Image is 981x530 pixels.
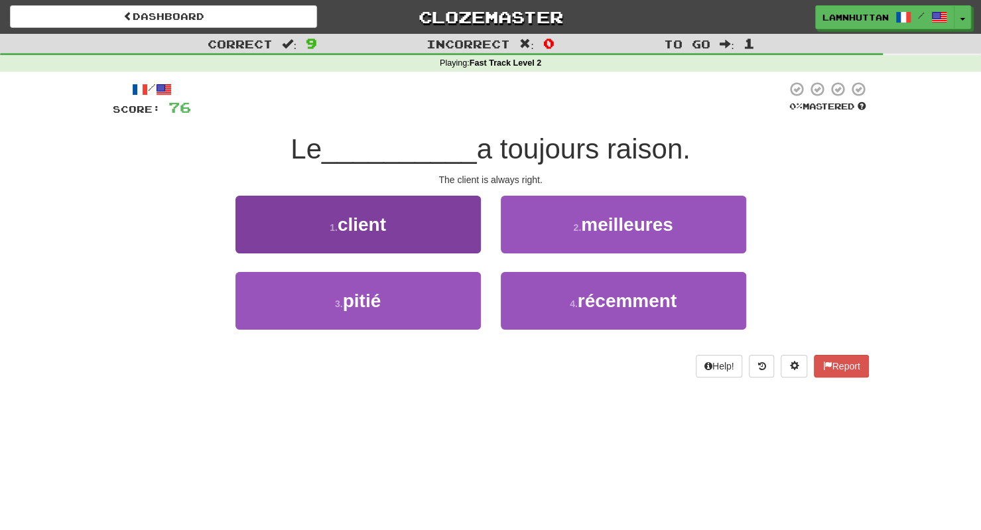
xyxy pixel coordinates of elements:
span: Score: [113,103,161,115]
span: : [720,38,734,50]
a: Dashboard [10,5,317,28]
span: Incorrect [426,37,510,50]
small: 1 . [330,222,338,233]
a: lamnhuttan / [815,5,954,29]
span: lamnhuttan [822,11,889,23]
span: : [519,38,534,50]
button: Report [814,355,868,377]
a: Clozemaster [337,5,644,29]
span: a toujours raison. [477,133,690,165]
span: : [282,38,296,50]
span: pitié [343,291,381,311]
span: récemment [578,291,677,311]
span: To go [664,37,710,50]
div: Mastered [787,101,869,113]
span: 1 [744,35,755,51]
button: 2.meilleures [501,196,746,253]
div: / [113,81,191,98]
strong: Fast Track Level 2 [470,58,542,68]
span: Le [291,133,322,165]
small: 2 . [573,222,581,233]
div: The client is always right. [113,173,869,186]
span: 0 [543,35,555,51]
button: 3.pitié [235,272,481,330]
span: meilleures [581,214,673,235]
button: 1.client [235,196,481,253]
button: 4.récemment [501,272,746,330]
small: 4 . [570,298,578,309]
span: 0 % [789,101,803,111]
small: 3 . [335,298,343,309]
span: __________ [322,133,477,165]
span: / [918,11,925,20]
span: client [338,214,386,235]
button: Round history (alt+y) [749,355,774,377]
span: Correct [208,37,273,50]
button: Help! [696,355,743,377]
span: 9 [306,35,317,51]
span: 76 [168,99,191,115]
